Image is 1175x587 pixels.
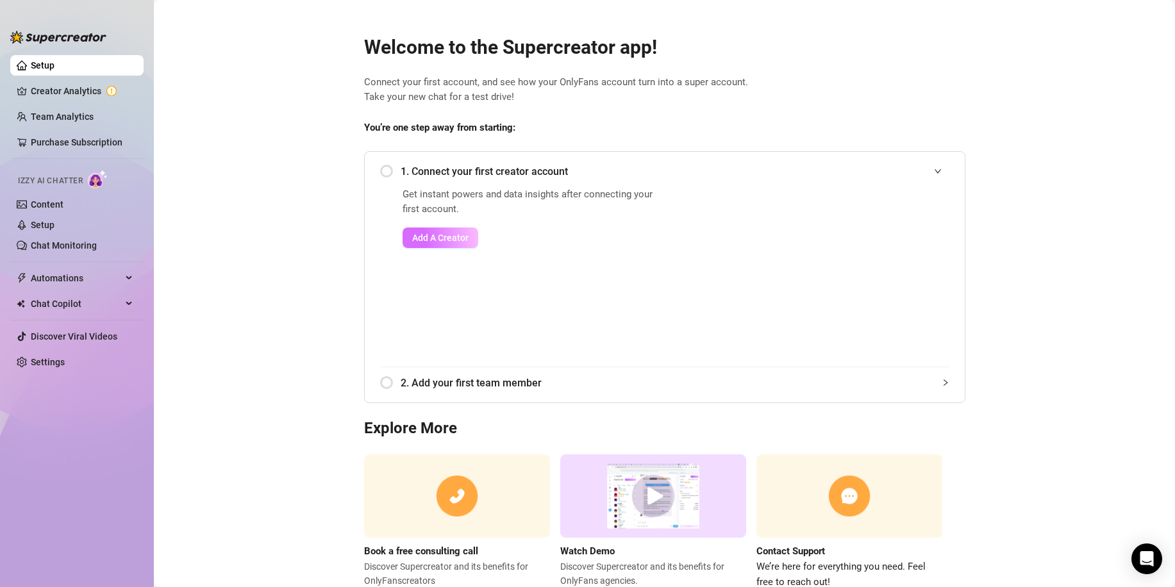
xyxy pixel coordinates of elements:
[364,122,515,133] strong: You’re one step away from starting:
[17,273,27,283] span: thunderbolt
[31,357,65,367] a: Settings
[1131,543,1162,574] div: Open Intercom Messenger
[31,331,117,342] a: Discover Viral Videos
[31,240,97,251] a: Chat Monitoring
[364,75,965,105] span: Connect your first account, and see how your OnlyFans account turn into a super account. Take you...
[756,545,825,557] strong: Contact Support
[380,156,949,187] div: 1. Connect your first creator account
[934,167,942,175] span: expanded
[403,187,661,217] span: Get instant powers and data insights after connecting your first account.
[31,220,54,230] a: Setup
[560,545,615,557] strong: Watch Demo
[31,112,94,122] a: Team Analytics
[560,454,746,538] img: supercreator demo
[364,418,965,439] h3: Explore More
[756,454,942,538] img: contact support
[31,132,133,153] a: Purchase Subscription
[31,293,122,314] span: Chat Copilot
[380,367,949,399] div: 2. Add your first team member
[18,175,83,187] span: Izzy AI Chatter
[17,299,25,308] img: Chat Copilot
[942,379,949,386] span: collapsed
[10,31,106,44] img: logo-BBDzfeDw.svg
[403,227,661,248] a: Add A Creator
[364,35,965,60] h2: Welcome to the Supercreator app!
[412,233,469,243] span: Add A Creator
[364,545,478,557] strong: Book a free consulting call
[364,454,550,538] img: consulting call
[31,268,122,288] span: Automations
[88,170,108,188] img: AI Chatter
[401,375,949,391] span: 2. Add your first team member
[31,81,133,101] a: Creator Analytics exclamation-circle
[31,199,63,210] a: Content
[693,187,949,351] iframe: Add Creators
[401,163,949,179] span: 1. Connect your first creator account
[31,60,54,70] a: Setup
[403,227,478,248] button: Add A Creator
